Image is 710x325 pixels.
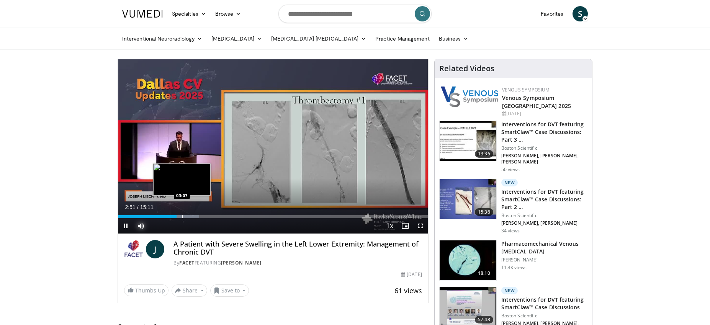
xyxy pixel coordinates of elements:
span: 2:51 [125,204,135,210]
p: 11.4K views [501,265,527,271]
a: Specialties [167,6,211,21]
img: 38765b2d-a7cd-4379-b3f3-ae7d94ee6307.png.150x105_q85_autocrop_double_scale_upscale_version-0.2.png [441,87,498,107]
button: Fullscreen [413,218,428,234]
a: [PERSON_NAME] [221,260,262,266]
button: Enable picture-in-picture mode [398,218,413,234]
a: S [573,6,588,21]
a: 18:10 Pharmacomechanical Venous [MEDICAL_DATA] [PERSON_NAME] 11.4K views [439,240,587,281]
span: / [137,204,139,210]
span: 18:10 [475,269,493,277]
button: Mute [133,218,149,234]
p: Boston Scientific [501,212,587,219]
a: 15:36 New Interventions for DVT featuring SmartClaw™ Case Discussions: Part 2 … Boston Scientific... [439,179,587,234]
video-js: Video Player [118,59,428,234]
img: FACET [124,240,143,258]
div: [DATE] [502,110,586,117]
img: VuMedi Logo [122,10,163,18]
a: Browse [211,6,246,21]
button: Save to [210,284,249,297]
p: 50 views [501,167,520,173]
input: Search topics, interventions [278,5,432,23]
a: 13:36 Interventions for DVT featuring SmartClaw™ Case Discussions: Part 3 … Boston Scientific [PE... [439,121,587,173]
a: Interventional Neuroradiology [118,31,207,46]
div: [DATE] [401,271,422,278]
img: c7c8053f-07ab-4f92-a446-8a4fb167e281.150x105_q85_crop-smart_upscale.jpg [440,121,496,161]
p: Boston Scientific [501,145,587,151]
h3: Interventions for DVT featuring SmartClaw™ Case Discussions: Part 3 … [501,121,587,144]
button: Playback Rate [382,218,398,234]
div: By FEATURING [173,260,422,266]
a: FACET [179,260,195,266]
a: [MEDICAL_DATA] [207,31,267,46]
a: Business [434,31,473,46]
a: [MEDICAL_DATA] [MEDICAL_DATA] [267,31,371,46]
a: Venous Symposium [502,87,550,93]
a: Venous Symposium [GEOGRAPHIC_DATA] 2025 [502,94,571,109]
p: [PERSON_NAME], [PERSON_NAME], [PERSON_NAME] [501,153,587,165]
h4: Related Videos [439,64,494,73]
span: 15:11 [140,204,154,210]
img: image.jpeg [153,163,211,196]
div: Progress Bar [118,215,428,218]
h3: Pharmacomechanical Venous [MEDICAL_DATA] [501,240,587,255]
a: Practice Management [371,31,434,46]
img: c9201aff-c63c-4c30-aa18-61314b7b000e.150x105_q85_crop-smart_upscale.jpg [440,179,496,219]
p: [PERSON_NAME], [PERSON_NAME] [501,220,587,226]
img: 2a48c003-e98e-48d3-b35d-cd884c9ceb83.150x105_q85_crop-smart_upscale.jpg [440,240,496,280]
p: Boston Scientific [501,313,587,319]
button: Share [172,284,207,297]
a: Favorites [536,6,568,21]
p: [PERSON_NAME] [501,257,587,263]
a: J [146,240,164,258]
p: 34 views [501,228,520,234]
a: Thumbs Up [124,284,169,296]
h3: Interventions for DVT featuring SmartClaw™ Case Discussions [501,296,587,311]
p: New [501,179,518,186]
h3: Interventions for DVT featuring SmartClaw™ Case Discussions: Part 2 … [501,188,587,211]
span: 61 views [394,286,422,295]
span: 57:48 [475,316,493,323]
span: 13:36 [475,150,493,158]
p: New [501,287,518,294]
button: Pause [118,218,133,234]
span: 15:36 [475,208,493,216]
h4: A Patient with Severe Swelling in the Left Lower Extremity: Management of Chronic DVT [173,240,422,256]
